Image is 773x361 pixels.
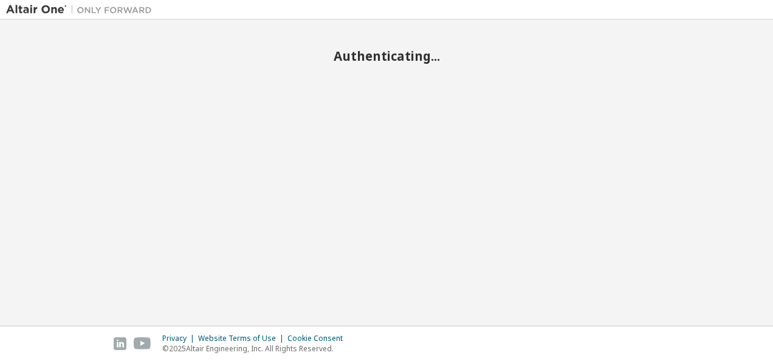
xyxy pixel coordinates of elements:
[162,343,350,354] p: © 2025 Altair Engineering, Inc. All Rights Reserved.
[6,48,767,64] h2: Authenticating...
[198,334,287,343] div: Website Terms of Use
[287,334,350,343] div: Cookie Consent
[114,337,126,350] img: linkedin.svg
[162,334,198,343] div: Privacy
[134,337,151,350] img: youtube.svg
[6,4,158,16] img: Altair One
